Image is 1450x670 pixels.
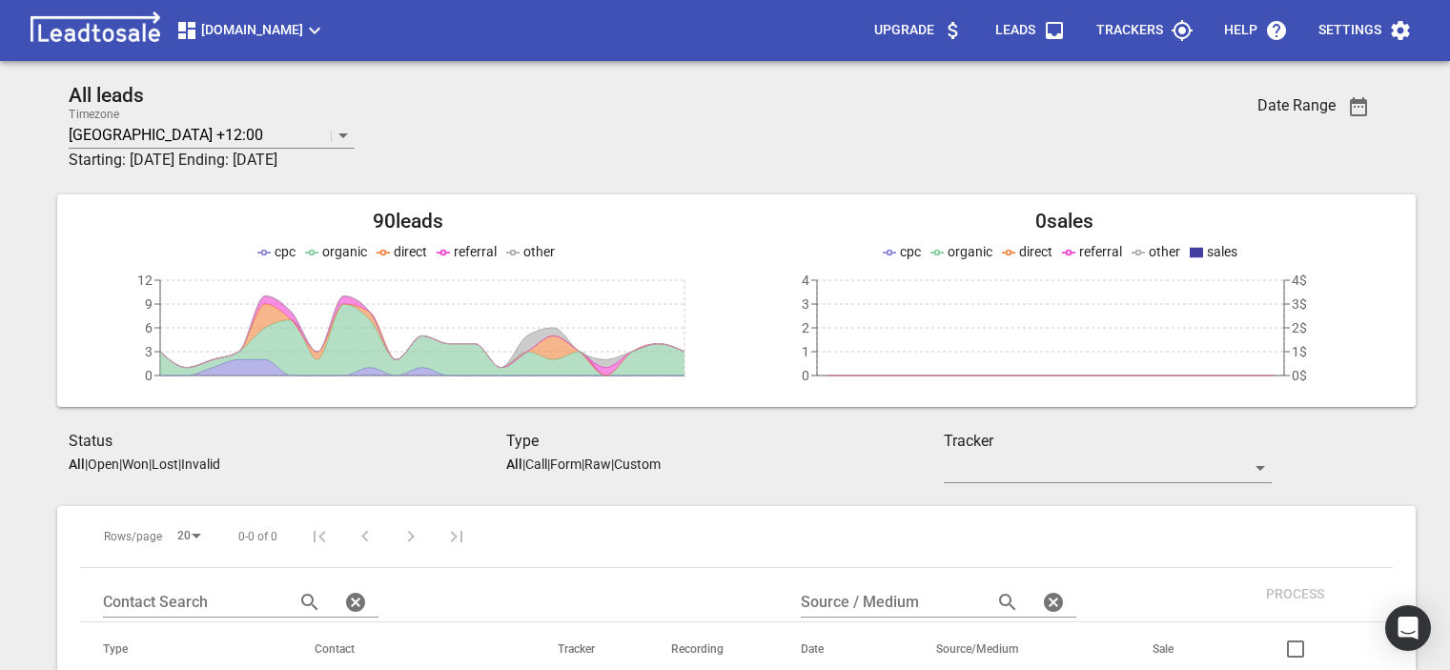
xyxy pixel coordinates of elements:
[181,457,220,472] p: Invalid
[1079,244,1122,259] span: referral
[1019,244,1052,259] span: direct
[1292,296,1307,312] tspan: 3$
[1292,273,1307,288] tspan: 4$
[506,430,944,453] h3: Type
[737,210,1394,233] h2: 0 sales
[582,457,584,472] span: |
[1207,244,1237,259] span: sales
[506,457,522,472] aside: All
[523,244,555,259] span: other
[322,244,367,259] span: organic
[145,320,153,335] tspan: 6
[137,273,153,288] tspan: 12
[122,457,149,472] p: Won
[802,320,809,335] tspan: 2
[69,124,263,146] p: [GEOGRAPHIC_DATA] +12:00
[584,457,611,472] p: Raw
[168,11,334,50] button: [DOMAIN_NAME]
[80,210,737,233] h2: 90 leads
[1224,21,1257,40] p: Help
[394,244,427,259] span: direct
[149,457,152,472] span: |
[170,523,208,549] div: 20
[550,457,582,472] p: Form
[238,529,277,545] span: 0-0 of 0
[802,273,809,288] tspan: 4
[69,149,1162,172] h3: Starting: [DATE] Ending: [DATE]
[802,344,809,359] tspan: 1
[1318,21,1381,40] p: Settings
[611,457,614,472] span: |
[69,84,1162,108] h2: All leads
[85,457,88,472] span: |
[178,457,181,472] span: |
[1257,96,1336,114] h3: Date Range
[1336,84,1381,130] button: Date Range
[104,529,162,545] span: Rows/page
[547,457,550,472] span: |
[145,344,153,359] tspan: 3
[995,21,1035,40] p: Leads
[948,244,992,259] span: organic
[145,296,153,312] tspan: 9
[522,457,525,472] span: |
[1292,320,1307,335] tspan: 2$
[88,457,119,472] p: Open
[525,457,547,472] p: Call
[69,109,119,120] label: Timezone
[1096,21,1163,40] p: Trackers
[275,244,296,259] span: cpc
[1292,368,1307,383] tspan: 0$
[944,430,1272,453] h3: Tracker
[69,457,85,472] aside: All
[454,244,497,259] span: referral
[1385,605,1431,651] div: Open Intercom Messenger
[69,430,506,453] h3: Status
[614,457,661,472] p: Custom
[874,21,934,40] p: Upgrade
[23,11,168,50] img: logo
[152,457,178,472] p: Lost
[1292,344,1307,359] tspan: 1$
[802,368,809,383] tspan: 0
[1149,244,1180,259] span: other
[119,457,122,472] span: |
[175,19,326,42] span: [DOMAIN_NAME]
[802,296,809,312] tspan: 3
[900,244,921,259] span: cpc
[145,368,153,383] tspan: 0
